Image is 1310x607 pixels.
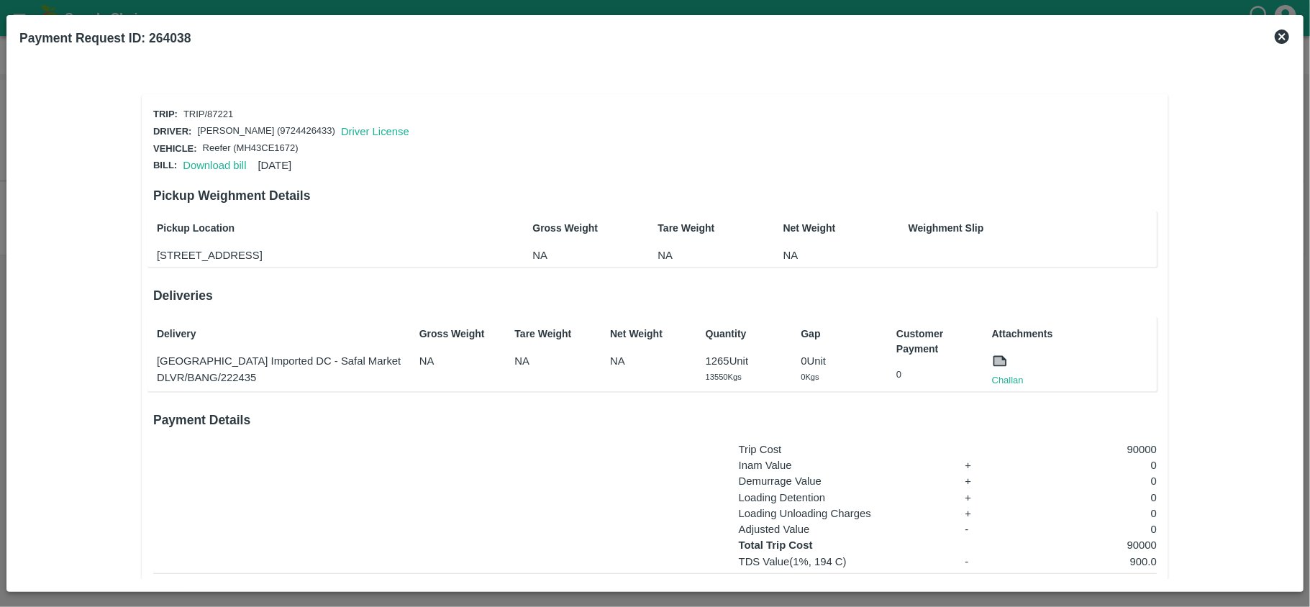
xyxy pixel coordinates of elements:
[610,353,688,369] p: NA
[153,126,191,137] span: Driver:
[896,368,974,382] p: 0
[965,457,1000,473] p: +
[965,473,1000,489] p: +
[1017,457,1157,473] p: 0
[153,109,178,119] span: Trip:
[739,506,948,521] p: Loading Unloading Charges
[153,160,177,170] span: Bill:
[739,578,948,593] p: Advance Payment 1
[157,221,485,236] p: Pickup Location
[258,160,292,171] span: [DATE]
[19,31,191,45] b: Payment Request ID: 264038
[739,490,948,506] p: Loading Detention
[157,327,401,342] p: Delivery
[739,554,948,570] p: TDS Value (1%, 194 C)
[419,353,497,369] p: NA
[153,143,197,154] span: Vehicle:
[153,286,1157,306] h6: Deliveries
[658,247,736,263] p: NA
[783,247,861,263] p: NA
[801,373,819,381] span: 0 Kgs
[783,221,861,236] p: Net Weight
[153,186,1157,206] h6: Pickup Weighment Details
[1017,554,1157,570] p: 900.0
[739,521,948,537] p: Adjusted Value
[739,539,813,551] strong: Total Trip Cost
[610,327,688,342] p: Net Weight
[896,327,974,357] p: Customer Payment
[157,353,401,369] p: [GEOGRAPHIC_DATA] Imported DC - Safal Market
[1017,442,1157,457] p: 90000
[514,327,592,342] p: Tare Weight
[965,554,1000,570] p: -
[1017,473,1157,489] p: 0
[965,521,1000,537] p: -
[532,247,610,263] p: NA
[157,370,401,385] p: DLVR/BANG/222435
[197,124,335,138] p: [PERSON_NAME] (9724426433)
[203,142,299,155] p: Reefer (MH43CE1672)
[157,247,485,263] p: [STREET_ADDRESS]
[739,442,948,457] p: Trip Cost
[801,353,878,369] p: 0 Unit
[706,373,742,381] span: 13550 Kgs
[992,327,1153,342] p: Attachments
[658,221,736,236] p: Tare Weight
[1017,537,1157,553] p: 90000
[739,457,948,473] p: Inam Value
[1017,578,1157,593] p: 88000
[1017,490,1157,506] p: 0
[419,327,497,342] p: Gross Weight
[992,373,1024,388] a: Challan
[801,327,878,342] p: Gap
[153,410,1157,430] h6: Payment Details
[706,327,783,342] p: Quantity
[965,490,1000,506] p: +
[965,506,1000,521] p: +
[706,353,783,369] p: 1265 Unit
[1017,506,1157,521] p: 0
[532,221,610,236] p: Gross Weight
[183,108,233,122] p: TRIP/87221
[1017,521,1157,537] p: 0
[514,353,592,369] p: NA
[341,126,409,137] a: Driver License
[183,160,246,171] a: Download bill
[909,221,1153,236] p: Weighment Slip
[739,473,948,489] p: Demurrage Value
